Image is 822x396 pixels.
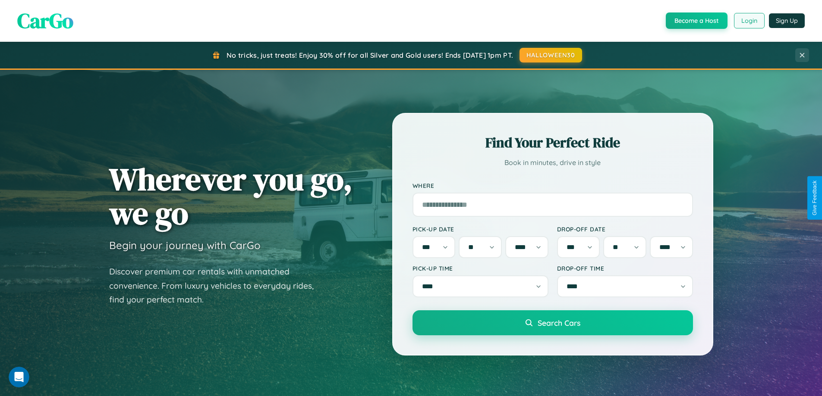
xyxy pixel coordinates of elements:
[557,265,693,272] label: Drop-off Time
[227,51,513,59] span: No tricks, just treats! Enjoy 30% off for all Silver and Gold users! Ends [DATE] 1pm PT.
[17,6,73,35] span: CarGo
[413,310,693,335] button: Search Cars
[413,182,693,189] label: Where
[109,239,261,252] h3: Begin your journey with CarGo
[734,13,765,28] button: Login
[413,265,548,272] label: Pick-up Time
[413,225,548,233] label: Pick-up Date
[520,48,582,62] button: HALLOWEEN30
[666,12,728,29] button: Become a Host
[538,318,580,327] span: Search Cars
[812,181,818,215] div: Give Feedback
[413,156,693,169] p: Book in minutes, drive in style
[557,225,693,233] label: Drop-off Date
[109,162,353,230] h1: Wherever you go, we go
[413,133,693,152] h2: Find Your Perfect Ride
[769,13,805,28] button: Sign Up
[109,265,325,307] p: Discover premium car rentals with unmatched convenience. From luxury vehicles to everyday rides, ...
[9,367,29,387] iframe: Intercom live chat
